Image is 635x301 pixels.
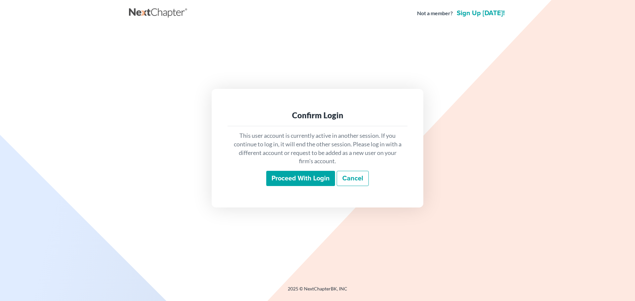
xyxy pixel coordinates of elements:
[233,132,402,166] p: This user account is currently active in another session. If you continue to log in, it will end ...
[266,171,335,186] input: Proceed with login
[455,10,506,17] a: Sign up [DATE]!
[129,285,506,297] div: 2025 © NextChapterBK, INC
[417,10,453,17] strong: Not a member?
[233,110,402,121] div: Confirm Login
[337,171,369,186] a: Cancel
